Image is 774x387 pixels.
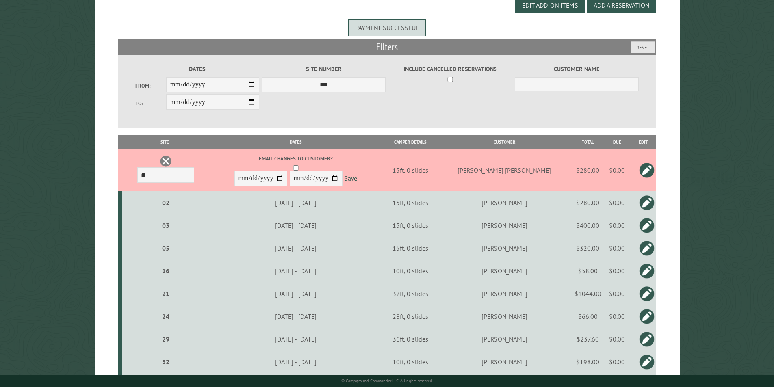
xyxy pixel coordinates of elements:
[209,358,382,366] div: [DATE] - [DATE]
[209,155,382,188] div: -
[384,350,437,373] td: 10ft, 0 slides
[437,259,572,282] td: [PERSON_NAME]
[125,221,207,229] div: 03
[604,259,630,282] td: $0.00
[572,282,604,305] td: $1044.00
[515,65,639,74] label: Customer Name
[604,149,630,191] td: $0.00
[208,135,384,149] th: Dates
[604,135,630,149] th: Due
[437,305,572,328] td: [PERSON_NAME]
[604,328,630,350] td: $0.00
[125,335,207,343] div: 29
[384,191,437,214] td: 15ft, 0 slides
[384,305,437,328] td: 28ft, 0 slides
[341,378,433,383] small: © Campground Commander LLC. All rights reserved.
[122,135,208,149] th: Site
[572,259,604,282] td: $58.00
[209,221,382,229] div: [DATE] - [DATE]
[631,41,655,53] button: Reset
[437,282,572,305] td: [PERSON_NAME]
[384,259,437,282] td: 10ft, 0 slides
[572,350,604,373] td: $198.00
[384,149,437,191] td: 15ft, 0 slides
[437,135,572,149] th: Customer
[384,237,437,259] td: 15ft, 0 slides
[262,65,386,74] label: Site Number
[125,312,207,320] div: 24
[135,99,166,107] label: To:
[604,305,630,328] td: $0.00
[572,237,604,259] td: $320.00
[437,350,572,373] td: [PERSON_NAME]
[384,282,437,305] td: 32ft, 0 slides
[572,149,604,191] td: $280.00
[437,149,572,191] td: [PERSON_NAME] [PERSON_NAME]
[209,199,382,207] div: [DATE] - [DATE]
[572,328,604,350] td: $237.60
[384,135,437,149] th: Camper Details
[630,135,656,149] th: Edit
[209,155,382,162] label: Email changes to customer?
[437,328,572,350] td: [PERSON_NAME]
[125,290,207,298] div: 21
[209,335,382,343] div: [DATE] - [DATE]
[209,312,382,320] div: [DATE] - [DATE]
[572,214,604,237] td: $400.00
[572,191,604,214] td: $280.00
[604,350,630,373] td: $0.00
[135,82,166,90] label: From:
[348,19,426,36] div: Payment successful
[125,267,207,275] div: 16
[604,191,630,214] td: $0.00
[572,305,604,328] td: $66.00
[388,65,512,74] label: Include Cancelled Reservations
[160,155,172,167] a: Delete this reservation
[384,328,437,350] td: 36ft, 0 slides
[572,135,604,149] th: Total
[209,290,382,298] div: [DATE] - [DATE]
[604,214,630,237] td: $0.00
[209,267,382,275] div: [DATE] - [DATE]
[135,65,259,74] label: Dates
[209,244,382,252] div: [DATE] - [DATE]
[118,39,657,55] h2: Filters
[604,237,630,259] td: $0.00
[437,214,572,237] td: [PERSON_NAME]
[437,191,572,214] td: [PERSON_NAME]
[125,199,207,207] div: 02
[344,174,357,182] a: Save
[604,282,630,305] td: $0.00
[125,358,207,366] div: 32
[125,244,207,252] div: 05
[384,214,437,237] td: 15ft, 0 slides
[437,237,572,259] td: [PERSON_NAME]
